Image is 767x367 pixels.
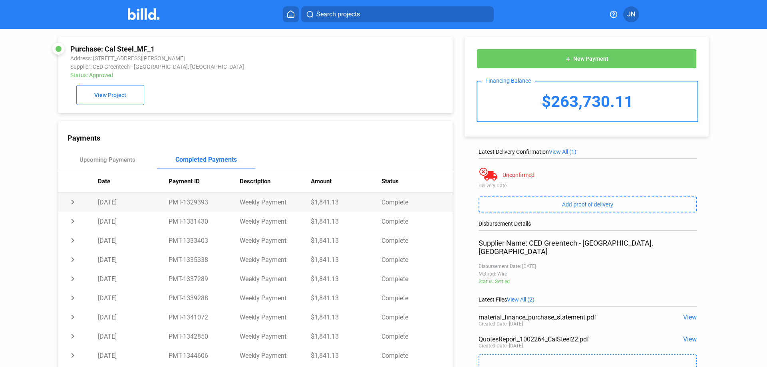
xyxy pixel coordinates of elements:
[311,170,382,192] th: Amount
[479,296,697,303] div: Latest Files
[311,269,382,288] td: $1,841.13
[311,231,382,250] td: $1,841.13
[98,307,169,327] td: [DATE]
[175,156,237,163] div: Completed Payments
[382,288,453,307] td: Complete
[683,335,697,343] span: View
[382,346,453,365] td: Complete
[311,346,382,365] td: $1,841.13
[240,307,311,327] td: Weekly Payment
[240,170,311,192] th: Description
[311,307,382,327] td: $1,841.13
[169,170,240,192] th: Payment ID
[70,55,366,61] div: Address: [STREET_ADDRESS][PERSON_NAME]
[76,85,144,105] button: View Project
[382,212,453,231] td: Complete
[68,134,453,142] div: Payments
[316,10,360,19] span: Search projects
[240,327,311,346] td: Weekly Payment
[382,327,453,346] td: Complete
[479,313,653,321] div: material_finance_purchase_statement.pdf
[98,288,169,307] td: [DATE]
[98,212,169,231] td: [DATE]
[169,307,240,327] td: PMT-1341072
[301,6,494,22] button: Search projects
[98,192,169,212] td: [DATE]
[240,192,311,212] td: Weekly Payment
[169,250,240,269] td: PMT-1335338
[479,149,697,155] div: Latest Delivery Confirmation
[382,307,453,327] td: Complete
[169,269,240,288] td: PMT-1337289
[573,56,608,62] span: New Payment
[169,346,240,365] td: PMT-1344606
[79,156,135,163] div: Upcoming Payments
[98,250,169,269] td: [DATE]
[479,239,697,256] div: Supplier Name: CED Greentech - [GEOGRAPHIC_DATA], [GEOGRAPHIC_DATA]
[507,296,535,303] span: View All (2)
[240,231,311,250] td: Weekly Payment
[70,45,366,53] div: Purchase: Cal Steel_MF_1
[98,231,169,250] td: [DATE]
[311,327,382,346] td: $1,841.13
[240,250,311,269] td: Weekly Payment
[481,77,535,84] div: Financing Balance
[479,335,653,343] div: QuotesReport_1002264_CalSteel22.pdf
[479,271,697,277] div: Method: Wire
[311,288,382,307] td: $1,841.13
[311,192,382,212] td: $1,841.13
[382,170,453,192] th: Status
[627,10,635,19] span: JN
[70,63,366,70] div: Supplier: CED Greentech - [GEOGRAPHIC_DATA], [GEOGRAPHIC_DATA]
[240,212,311,231] td: Weekly Payment
[623,6,639,22] button: JN
[240,288,311,307] td: Weekly Payment
[311,212,382,231] td: $1,841.13
[479,183,697,188] div: Delivery Date:
[98,269,169,288] td: [DATE]
[479,220,697,227] div: Disbursement Details
[565,56,571,62] mat-icon: add
[169,288,240,307] td: PMT-1339288
[683,313,697,321] span: View
[562,201,613,208] span: Add proof of delivery
[382,231,453,250] td: Complete
[169,192,240,212] td: PMT-1329393
[382,269,453,288] td: Complete
[98,170,169,192] th: Date
[503,172,535,178] div: Unconfirmed
[479,343,523,349] div: Created Date: [DATE]
[549,149,576,155] span: View All (1)
[479,321,523,327] div: Created Date: [DATE]
[382,250,453,269] td: Complete
[98,327,169,346] td: [DATE]
[479,264,697,269] div: Disbursement Date: [DATE]
[70,72,366,78] div: Status: Approved
[98,346,169,365] td: [DATE]
[169,327,240,346] td: PMT-1342850
[240,269,311,288] td: Weekly Payment
[479,279,697,284] div: Status: Settled
[240,346,311,365] td: Weekly Payment
[382,192,453,212] td: Complete
[477,81,697,121] div: $263,730.11
[94,92,126,99] span: View Project
[311,250,382,269] td: $1,841.13
[479,196,697,212] button: Add proof of delivery
[477,49,697,69] button: New Payment
[169,231,240,250] td: PMT-1333403
[128,8,159,20] img: Billd Company Logo
[169,212,240,231] td: PMT-1331430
